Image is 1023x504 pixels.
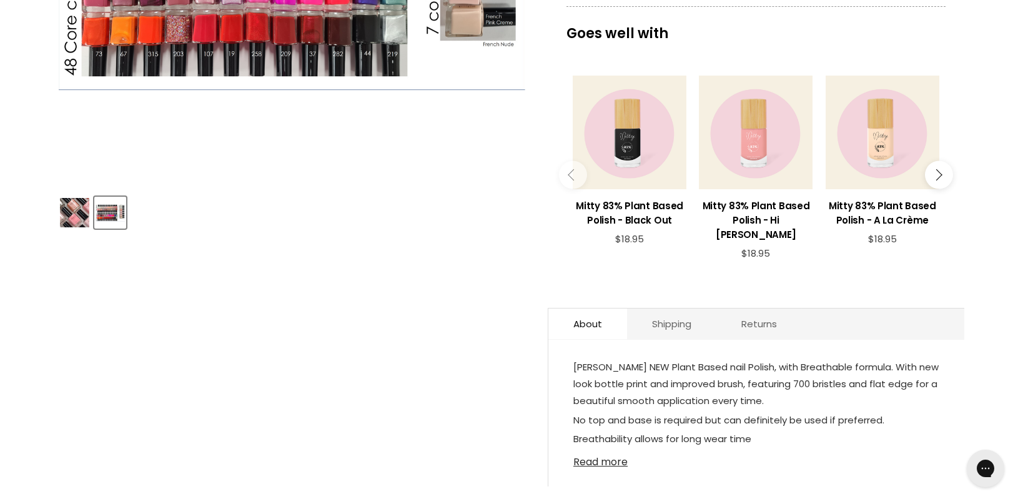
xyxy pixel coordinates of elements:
iframe: Gorgias live chat messenger [961,445,1011,492]
a: Read more [573,449,939,468]
span: $18.95 [615,232,644,245]
p: [PERSON_NAME] NEW Plant Based nail Polish, with Breathable formula. With new look bottle print an... [573,358,939,412]
h3: Mitty 83% Plant Based Polish - A La Crème [826,199,939,227]
span: $18.95 [868,232,897,245]
img: Hawley Plant Based Nail Polishes - Clearance! [96,204,125,222]
a: View product:Mitty 83% Plant Based Polish - Black Out [573,189,686,234]
h3: Mitty 83% Plant Based Polish - Hi [PERSON_NAME] [699,199,813,242]
a: About [548,309,627,339]
img: Hawley Plant Based Nail Polishes - Clearance! [60,198,89,227]
li: Breathability allows for long wear time [573,431,939,447]
button: Hawley Plant Based Nail Polishes - Clearance! [94,197,126,229]
a: View product:Mitty 83% Plant Based Polish - Hi Ken [699,189,813,248]
p: Goes well with [566,6,946,47]
h3: Mitty 83% Plant Based Polish - Black Out [573,199,686,227]
button: Hawley Plant Based Nail Polishes - Clearance! [59,197,91,229]
div: Product thumbnails [57,193,527,229]
p: No top and base is required but can definitely be used if preferred. [573,412,939,431]
a: View product:Mitty 83% Plant Based Polish - A La Crème [826,189,939,234]
li: Plant based with sustainable ingredients. [573,447,939,463]
a: Shipping [627,309,716,339]
a: Returns [716,309,802,339]
span: $18.95 [741,247,770,260]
